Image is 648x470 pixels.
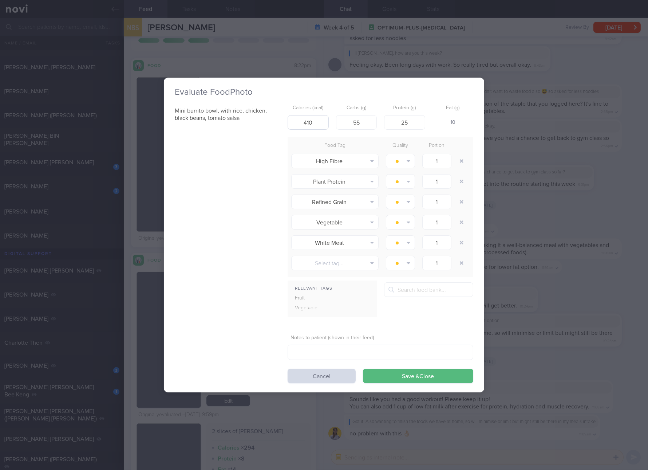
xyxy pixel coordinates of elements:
[291,174,379,189] button: Plant Protein
[432,115,474,130] div: 10
[291,195,379,209] button: Refined Grain
[288,303,334,313] div: Vegetable
[175,87,473,98] h2: Evaluate Food Photo
[387,105,422,111] label: Protein (g)
[336,115,377,130] input: 33
[422,195,451,209] input: 1.0
[291,105,326,111] label: Calories (kcal)
[384,115,425,130] input: 9
[422,154,451,168] input: 1.0
[291,215,379,230] button: Vegetable
[435,105,471,111] label: Fat (g)
[288,293,334,303] div: Fruit
[422,215,451,230] input: 1.0
[422,256,451,270] input: 1.0
[291,335,470,341] label: Notes to patient (shown in their feed)
[288,141,382,151] div: Food Tag
[175,107,280,122] p: Mini burrito bowl, with rice, chicken, black beans, tomato salsa
[422,235,451,250] input: 1.0
[422,174,451,189] input: 1.0
[384,282,473,297] input: Search food bank...
[419,141,455,151] div: Portion
[339,105,374,111] label: Carbs (g)
[363,369,473,383] button: Save &Close
[288,284,377,293] div: Relevant Tags
[291,256,379,270] button: Select tag...
[382,141,419,151] div: Quality
[288,369,356,383] button: Cancel
[291,154,379,168] button: High Fibre
[291,235,379,250] button: White Meat
[288,115,329,130] input: 250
